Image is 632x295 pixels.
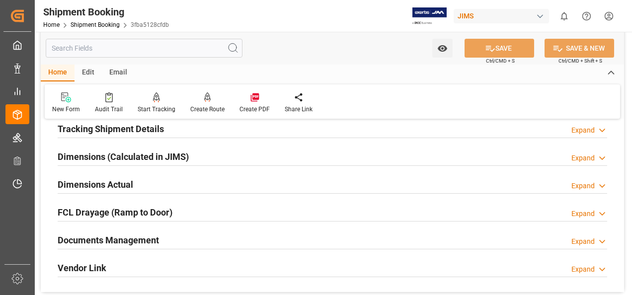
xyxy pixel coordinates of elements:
[553,5,575,27] button: show 0 new notifications
[58,261,106,275] h2: Vendor Link
[41,65,75,81] div: Home
[571,153,595,163] div: Expand
[571,181,595,191] div: Expand
[58,206,172,219] h2: FCL Drayage (Ramp to Door)
[58,150,189,163] h2: Dimensions (Calculated in JIMS)
[95,105,123,114] div: Audit Trail
[571,236,595,247] div: Expand
[571,125,595,136] div: Expand
[190,105,225,114] div: Create Route
[285,105,313,114] div: Share Link
[454,6,553,25] button: JIMS
[486,57,515,65] span: Ctrl/CMD + S
[432,39,453,58] button: open menu
[71,21,120,28] a: Shipment Booking
[239,105,270,114] div: Create PDF
[571,209,595,219] div: Expand
[412,7,447,25] img: Exertis%20JAM%20-%20Email%20Logo.jpg_1722504956.jpg
[46,39,242,58] input: Search Fields
[465,39,534,58] button: SAVE
[102,65,135,81] div: Email
[138,105,175,114] div: Start Tracking
[75,65,102,81] div: Edit
[571,264,595,275] div: Expand
[454,9,549,23] div: JIMS
[558,57,602,65] span: Ctrl/CMD + Shift + S
[52,105,80,114] div: New Form
[58,178,133,191] h2: Dimensions Actual
[43,21,60,28] a: Home
[43,4,169,19] div: Shipment Booking
[58,233,159,247] h2: Documents Management
[58,122,164,136] h2: Tracking Shipment Details
[575,5,598,27] button: Help Center
[545,39,614,58] button: SAVE & NEW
